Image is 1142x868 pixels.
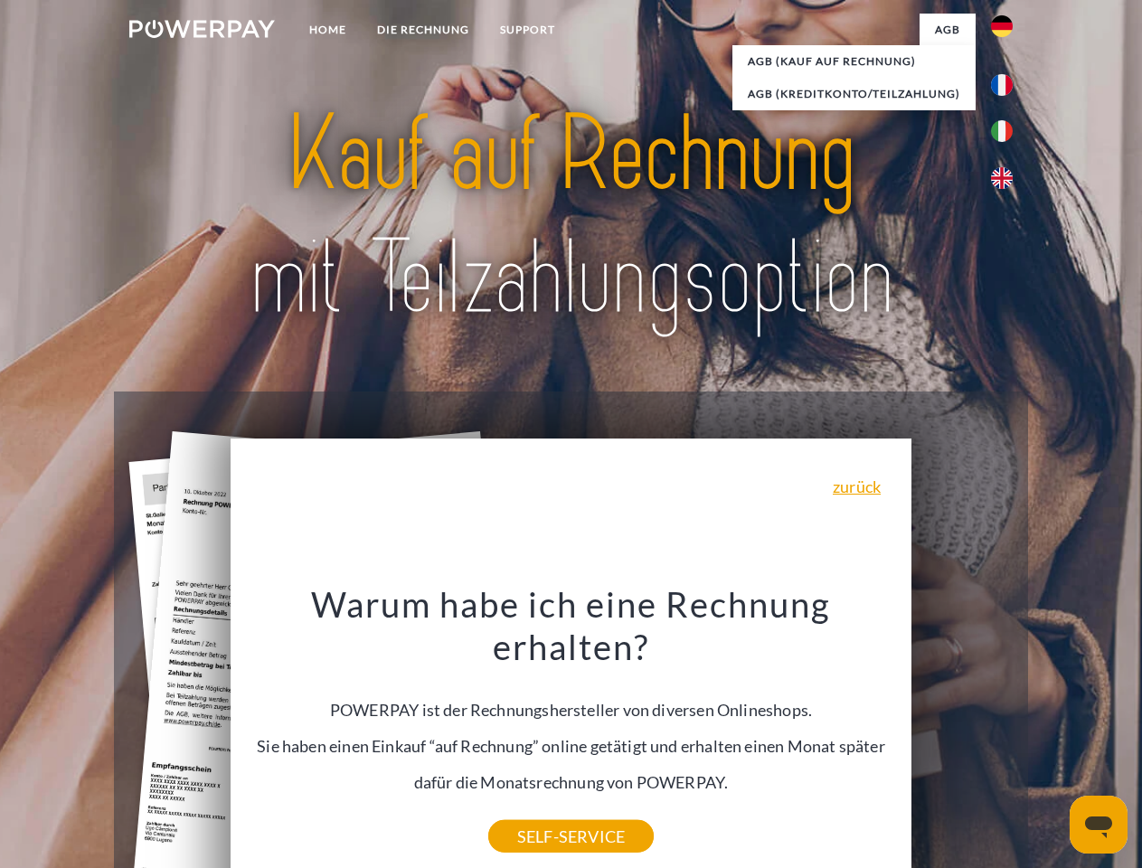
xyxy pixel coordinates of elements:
[488,820,654,853] a: SELF-SERVICE
[991,167,1013,189] img: en
[1070,796,1128,854] iframe: Schaltfläche zum Öffnen des Messaging-Fensters
[485,14,571,46] a: SUPPORT
[991,120,1013,142] img: it
[241,582,901,836] div: POWERPAY ist der Rechnungshersteller von diversen Onlineshops. Sie haben einen Einkauf “auf Rechn...
[129,20,275,38] img: logo-powerpay-white.svg
[833,478,881,495] a: zurück
[732,45,976,78] a: AGB (Kauf auf Rechnung)
[362,14,485,46] a: DIE RECHNUNG
[294,14,362,46] a: Home
[732,78,976,110] a: AGB (Kreditkonto/Teilzahlung)
[920,14,976,46] a: agb
[991,74,1013,96] img: fr
[241,582,901,669] h3: Warum habe ich eine Rechnung erhalten?
[991,15,1013,37] img: de
[173,87,969,346] img: title-powerpay_de.svg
